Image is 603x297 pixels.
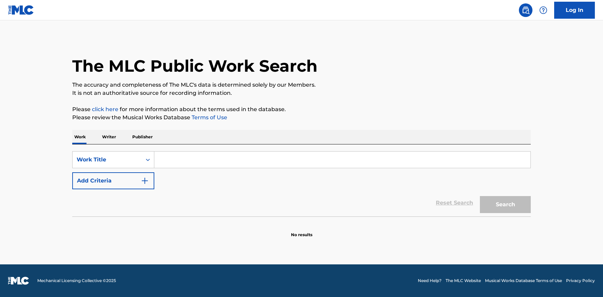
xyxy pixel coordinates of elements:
[72,151,531,216] form: Search Form
[72,113,531,122] p: Please review the Musical Works Database
[8,277,29,285] img: logo
[446,278,481,284] a: The MLC Website
[537,3,550,17] div: Help
[141,177,149,185] img: 9d2ae6d4665cec9f34b9.svg
[291,224,312,238] p: No results
[100,130,118,144] p: Writer
[72,56,317,76] h1: The MLC Public Work Search
[130,130,155,144] p: Publisher
[37,278,116,284] span: Mechanical Licensing Collective © 2025
[72,105,531,113] p: Please for more information about the terms used in the database.
[554,2,595,19] a: Log In
[566,278,595,284] a: Privacy Policy
[519,3,532,17] a: Public Search
[92,106,118,112] a: click here
[8,5,34,15] img: MLC Logo
[72,172,154,189] button: Add Criteria
[539,6,547,14] img: help
[522,6,530,14] img: search
[72,89,531,97] p: It is not an authoritative source for recording information.
[190,114,227,121] a: Terms of Use
[77,156,138,164] div: Work Title
[485,278,562,284] a: Musical Works Database Terms of Use
[72,130,88,144] p: Work
[72,81,531,89] p: The accuracy and completeness of The MLC's data is determined solely by our Members.
[418,278,442,284] a: Need Help?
